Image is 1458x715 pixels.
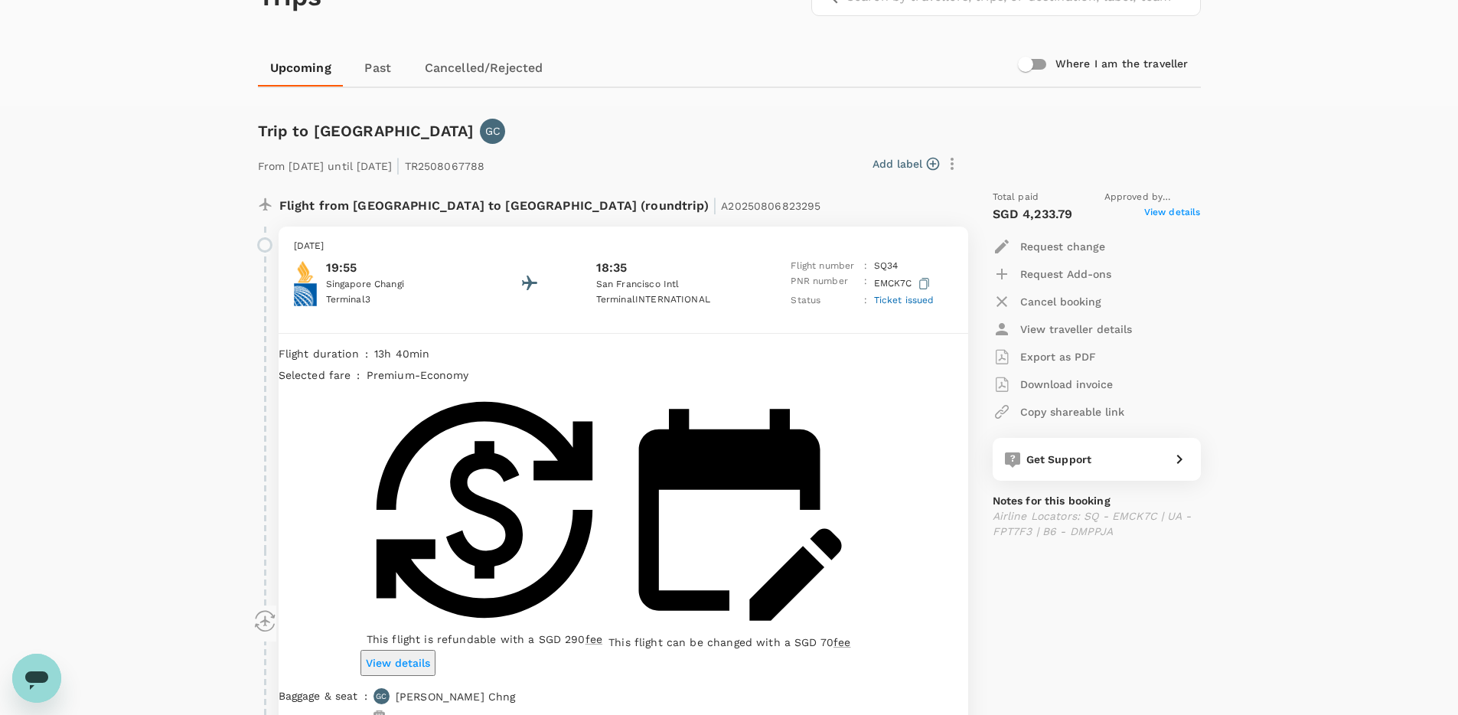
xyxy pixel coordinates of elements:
p: PNR number [791,274,858,293]
span: fee [833,636,850,648]
a: Cancelled/Rejected [413,50,556,87]
span: Get Support [1026,453,1092,465]
h6: Trip to [GEOGRAPHIC_DATA] [258,119,475,143]
a: Upcoming [258,50,344,87]
span: Total paid [993,190,1039,205]
p: Singapore Changi [326,277,464,292]
p: Export as PDF [1020,349,1096,364]
p: Status [791,293,858,309]
span: Flight duration [279,348,359,360]
p: SQ 34 [874,259,899,274]
p: This flight is refundable with a SGD 290 [367,632,602,647]
p: GC [485,123,501,139]
a: Past [344,50,413,87]
span: | [713,194,717,216]
h6: Where I am the traveller [1055,56,1189,73]
p: 19:55 [326,259,464,277]
button: Export as PDF [993,343,1096,371]
p: [DATE] [294,239,953,254]
span: | [396,155,400,176]
p: 18:35 [596,259,628,277]
img: United Airlines [294,283,317,306]
span: Ticket issued [874,295,934,305]
button: View details [360,650,435,676]
span: View details [1144,205,1201,224]
img: Singapore Airlines [294,260,317,283]
button: Request change [993,233,1105,260]
p: EMCK7C [874,274,933,293]
p: Copy shareable link [1020,404,1124,420]
div: : [359,340,368,361]
p: premium-economy [367,367,468,383]
p: Request change [1020,239,1105,254]
button: Add label [873,156,939,171]
p: Flight from [GEOGRAPHIC_DATA] to [GEOGRAPHIC_DATA] (roundtrip) [279,190,821,217]
iframe: Button to launch messaging window [12,654,61,703]
button: Copy shareable link [993,398,1124,426]
span: Selected fare [279,369,351,381]
button: Request Add-ons [993,260,1111,288]
p: Flight number [791,259,858,274]
p: San Francisco Intl [596,277,734,292]
div: : [351,361,360,683]
p: Notes for this booking [993,493,1201,508]
span: A20250806823295 [721,200,820,212]
p: Cancel booking [1020,294,1101,309]
p: Request Add-ons [1020,266,1111,282]
p: 13h 40min [374,346,968,361]
button: Download invoice [993,371,1113,398]
button: View traveller details [993,315,1132,343]
p: Airline Locators: SQ - EMCK7C | UA - FPT7F3 | B6 - DMPPJA [993,508,1201,539]
p: [PERSON_NAME] Chng [396,689,516,704]
button: Cancel booking [993,288,1101,315]
p: Download invoice [1020,377,1113,392]
p: View traveller details [1020,322,1132,337]
p: : [864,293,867,309]
p: From [DATE] until [DATE] TR2508067788 [258,150,485,178]
p: Terminal 3 [326,292,464,308]
p: GC [376,691,387,702]
p: : [864,274,867,293]
p: View details [366,655,430,671]
p: Terminal INTERNATIONAL [596,292,734,308]
span: fee [585,633,602,645]
p: This flight can be changed with a SGD 70 [608,635,850,650]
span: Approved by [1104,190,1201,205]
p: SGD 4,233.79 [993,205,1073,224]
p: : [864,259,867,274]
span: Baggage & seat [279,690,358,702]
